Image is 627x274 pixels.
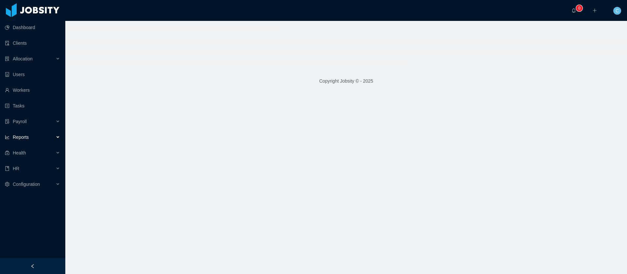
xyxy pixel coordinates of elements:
[571,8,576,13] i: icon: bell
[616,7,619,15] span: C
[5,99,60,112] a: icon: profileTasks
[5,68,60,81] a: icon: robotUsers
[13,166,19,171] span: HR
[13,150,26,155] span: Health
[5,21,60,34] a: icon: pie-chartDashboard
[5,151,9,155] i: icon: medicine-box
[5,182,9,186] i: icon: setting
[592,8,597,13] i: icon: plus
[13,135,29,140] span: Reports
[5,56,9,61] i: icon: solution
[5,119,9,124] i: icon: file-protect
[576,5,583,11] sup: 0
[5,84,60,97] a: icon: userWorkers
[13,56,33,61] span: Allocation
[13,119,27,124] span: Payroll
[5,166,9,171] i: icon: book
[13,182,40,187] span: Configuration
[5,37,60,50] a: icon: auditClients
[65,70,627,92] footer: Copyright Jobsity © - 2025
[5,135,9,139] i: icon: line-chart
